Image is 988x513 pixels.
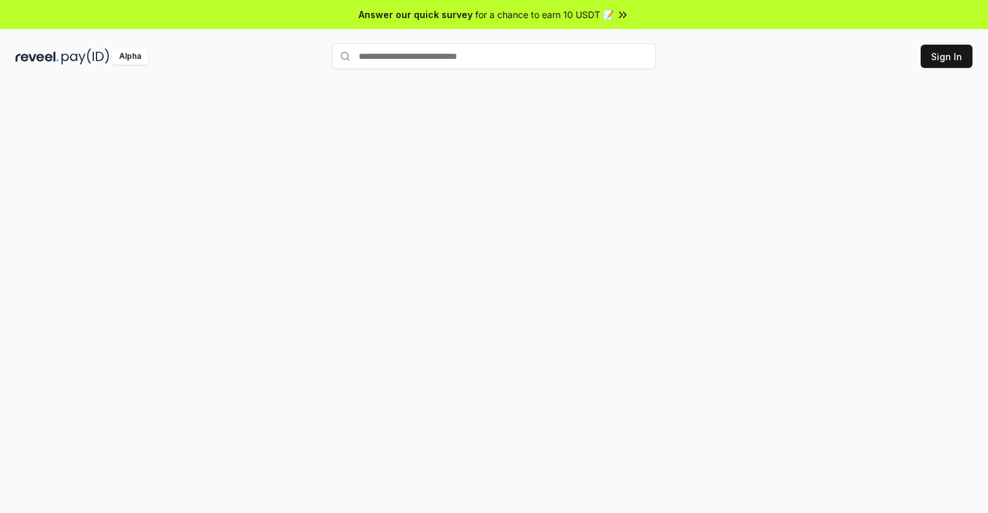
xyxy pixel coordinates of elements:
[359,8,473,21] span: Answer our quick survey
[16,49,59,65] img: reveel_dark
[921,45,972,68] button: Sign In
[112,49,148,65] div: Alpha
[475,8,614,21] span: for a chance to earn 10 USDT 📝
[62,49,109,65] img: pay_id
